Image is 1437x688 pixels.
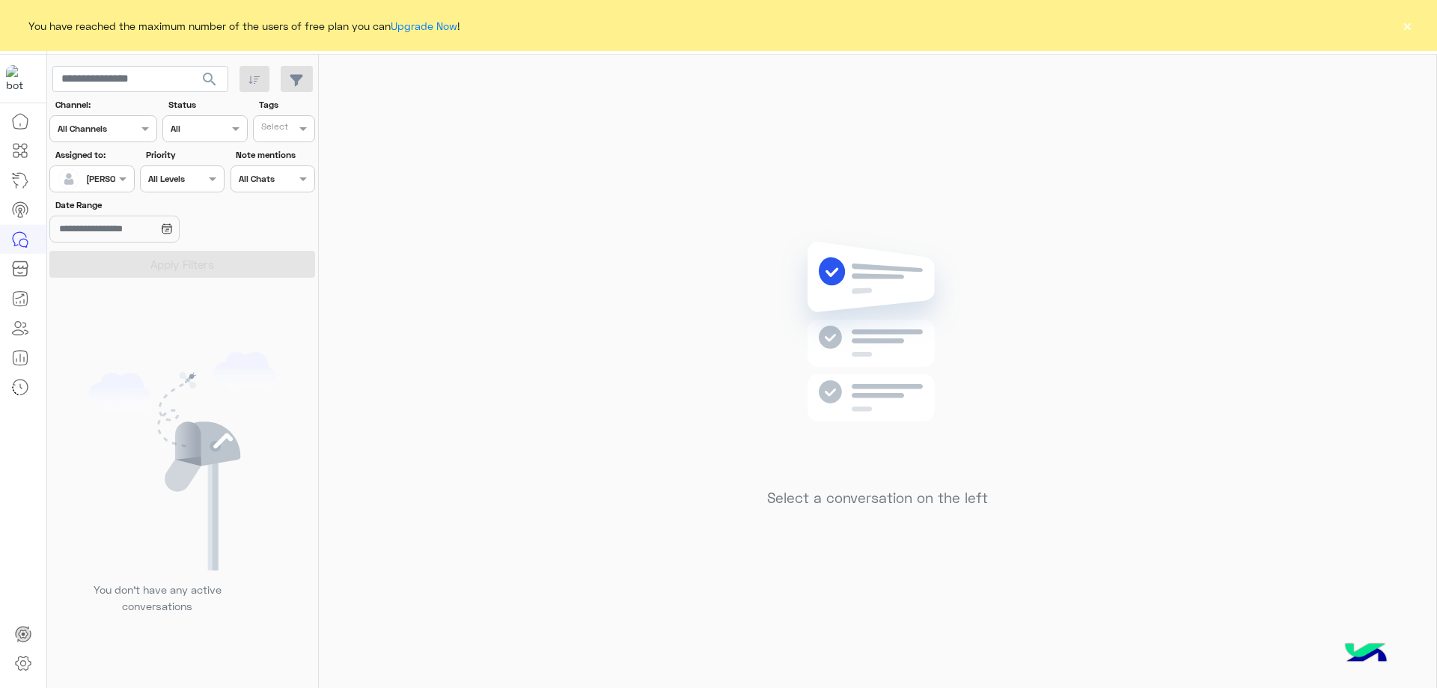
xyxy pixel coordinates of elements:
[55,198,223,212] label: Date Range
[1400,18,1415,33] button: ×
[49,251,315,278] button: Apply Filters
[259,98,314,112] label: Tags
[82,582,233,614] p: You don’t have any active conversations
[6,65,33,92] img: 713415422032625
[55,98,156,112] label: Channel:
[168,98,245,112] label: Status
[391,19,457,32] a: Upgrade Now
[259,120,288,137] div: Select
[55,148,132,162] label: Assigned to:
[28,18,460,34] span: You have reached the maximum number of the users of free plan you can !
[192,66,228,98] button: search
[201,70,219,88] span: search
[236,148,313,162] label: Note mentions
[58,168,79,189] img: defaultAdmin.png
[146,148,223,162] label: Priority
[767,490,988,507] h5: Select a conversation on the left
[769,230,986,478] img: no messages
[1340,628,1392,681] img: hulul-logo.png
[88,352,277,570] img: empty users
